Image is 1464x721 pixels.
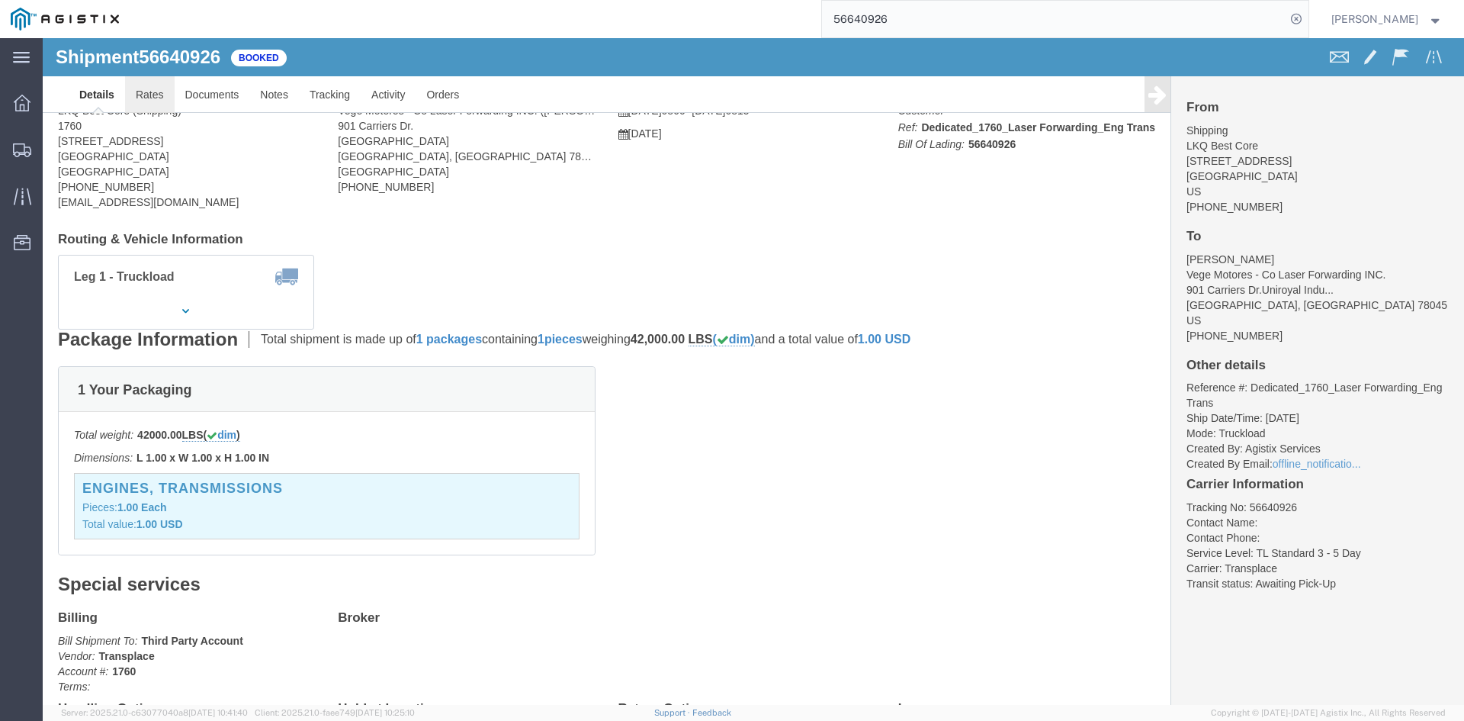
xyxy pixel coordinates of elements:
[822,1,1286,37] input: Search for shipment number, reference number
[1331,10,1443,28] button: [PERSON_NAME]
[1211,707,1446,719] span: Copyright © [DATE]-[DATE] Agistix Inc., All Rights Reserved
[355,708,415,717] span: [DATE] 10:25:10
[692,708,731,717] a: Feedback
[1331,11,1418,27] span: Jorge Hinojosa
[11,8,119,31] img: logo
[654,708,692,717] a: Support
[255,708,415,717] span: Client: 2025.21.0-faee749
[188,708,248,717] span: [DATE] 10:41:40
[61,708,248,717] span: Server: 2025.21.0-c63077040a8
[43,38,1464,705] iframe: FS Legacy Container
